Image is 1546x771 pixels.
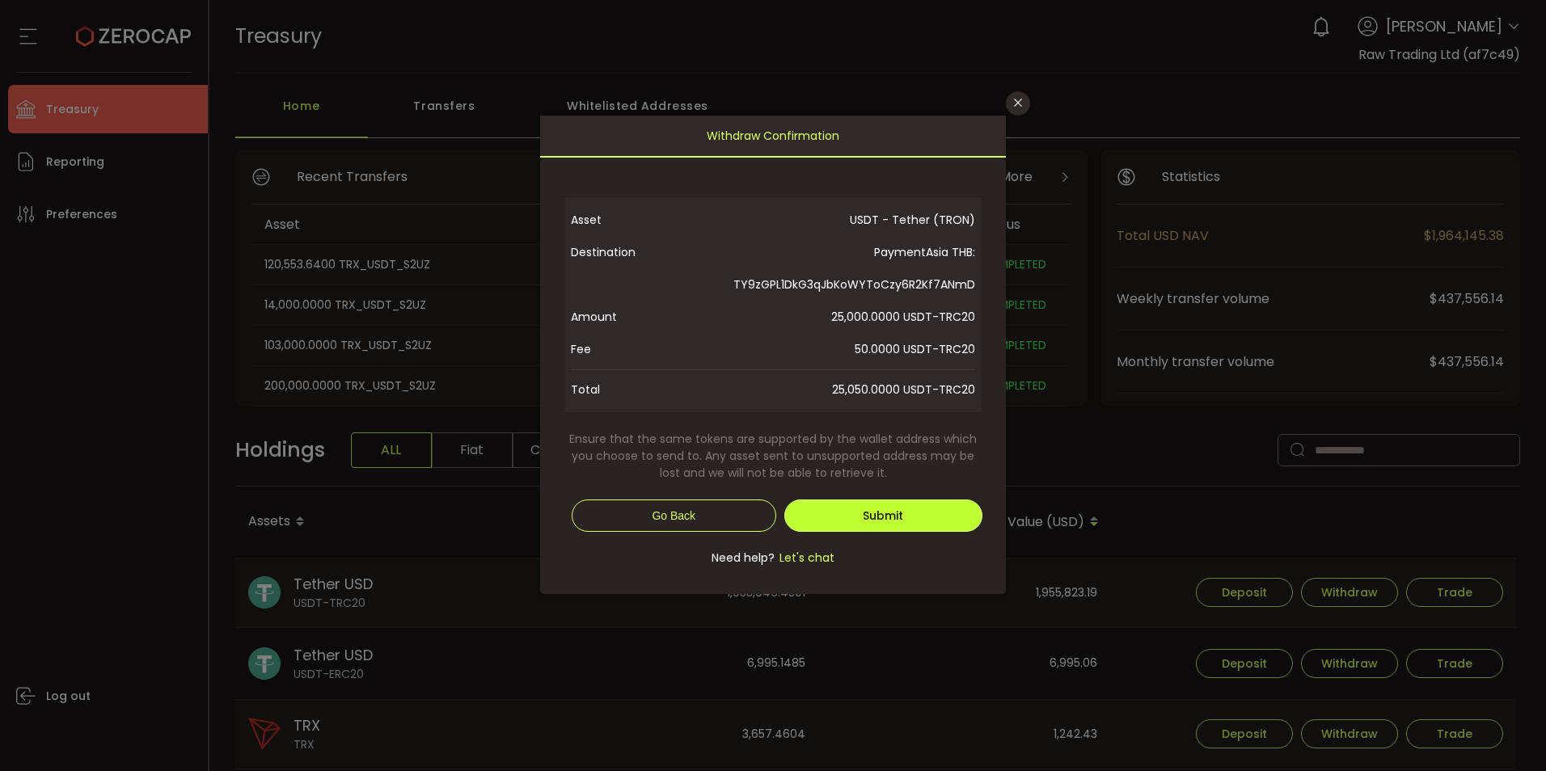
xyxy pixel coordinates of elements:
[572,499,776,532] button: Go Back
[700,236,975,301] span: PaymentAsia THB: TY9zGPL1DkG3qJbKoWYToCzy6R2Kf7ANmD
[700,204,975,236] span: USDT - Tether (TRON)
[571,333,700,365] span: Fee
[700,301,975,333] span: 25,000.0000 USDT-TRC20
[564,431,982,482] span: Ensure that the same tokens are supported by the wallet address which you choose to send to. Any ...
[700,333,975,365] span: 50.0000 USDT-TRC20
[1465,693,1546,771] iframe: Chat Widget
[571,373,700,406] span: Total
[571,204,700,236] span: Asset
[712,550,775,567] span: Need help?
[571,236,700,301] span: Destination
[775,550,834,567] span: Let's chat
[784,499,983,532] button: Submit
[571,301,700,333] span: Amount
[700,373,975,406] span: 25,050.0000 USDT-TRC20
[863,508,903,524] span: Submit
[707,116,839,156] span: Withdraw Confirmation
[652,509,695,522] span: Go Back
[540,116,1006,594] div: dialog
